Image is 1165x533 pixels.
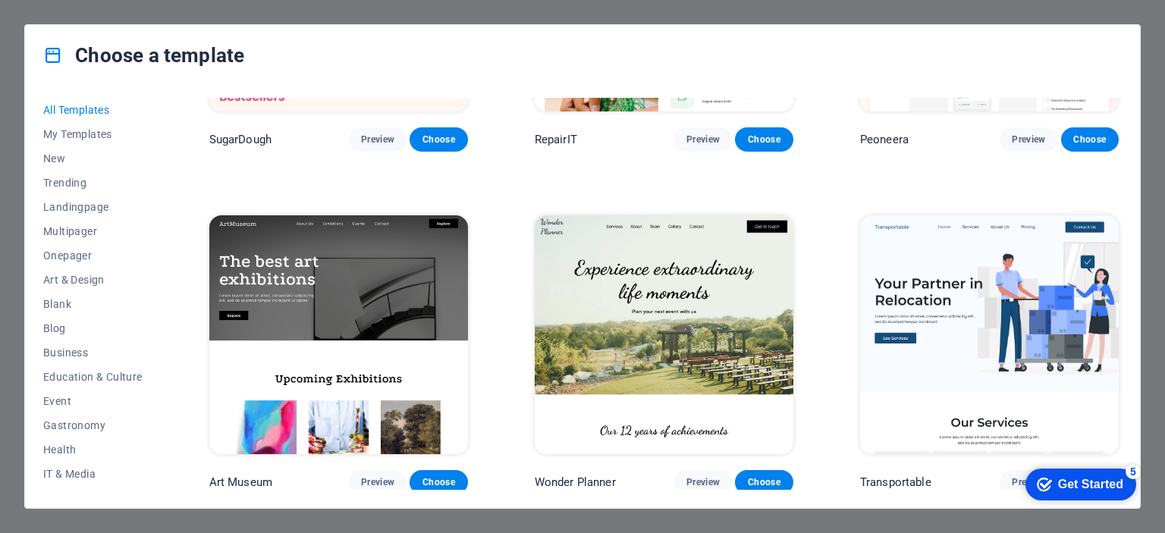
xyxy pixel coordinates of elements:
[860,215,1119,453] img: Transportable
[535,215,793,453] img: Wonder Planner
[1000,127,1057,152] button: Preview
[1012,133,1045,146] span: Preview
[43,98,143,122] button: All Templates
[43,292,143,316] button: Blank
[43,225,143,237] span: Multipager
[43,316,143,340] button: Blog
[43,195,143,219] button: Landingpage
[674,127,732,152] button: Preview
[410,470,467,494] button: Choose
[1061,127,1119,152] button: Choose
[43,444,143,456] span: Health
[1073,133,1107,146] span: Choose
[686,476,720,488] span: Preview
[45,17,110,30] div: Get Started
[361,133,394,146] span: Preview
[43,437,143,462] button: Health
[43,171,143,195] button: Trending
[1000,470,1057,494] button: Preview
[43,177,143,189] span: Trending
[43,365,143,389] button: Education & Culture
[860,132,909,147] p: Peoneera
[43,346,143,359] span: Business
[735,470,793,494] button: Choose
[349,127,407,152] button: Preview
[43,340,143,365] button: Business
[1012,476,1045,488] span: Preview
[747,476,780,488] span: Choose
[43,468,143,480] span: IT & Media
[209,215,468,453] img: Art Museum
[43,389,143,413] button: Event
[43,243,143,268] button: Onepager
[43,122,143,146] button: My Templates
[43,43,244,67] h4: Choose a template
[535,132,577,147] p: RepairIT
[410,127,467,152] button: Choose
[43,462,143,486] button: IT & Media
[43,104,143,116] span: All Templates
[674,470,732,494] button: Preview
[43,322,143,334] span: Blog
[43,219,143,243] button: Multipager
[43,413,143,437] button: Gastronomy
[860,475,931,490] p: Transportable
[209,132,272,147] p: SugarDough
[422,476,455,488] span: Choose
[535,475,616,490] p: Wonder Planner
[43,146,143,171] button: New
[43,395,143,407] span: Event
[361,476,394,488] span: Preview
[686,133,720,146] span: Preview
[43,486,143,510] button: Legal & Finance
[43,371,143,383] span: Education & Culture
[43,298,143,310] span: Blank
[43,268,143,292] button: Art & Design
[43,419,143,431] span: Gastronomy
[422,133,455,146] span: Choose
[735,127,793,152] button: Choose
[349,470,407,494] button: Preview
[209,475,272,490] p: Art Museum
[43,152,143,165] span: New
[43,274,143,286] span: Art & Design
[43,128,143,140] span: My Templates
[747,133,780,146] span: Choose
[43,249,143,262] span: Onepager
[43,201,143,213] span: Landingpage
[12,8,123,39] div: Get Started 5 items remaining, 0% complete
[112,3,127,18] div: 5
